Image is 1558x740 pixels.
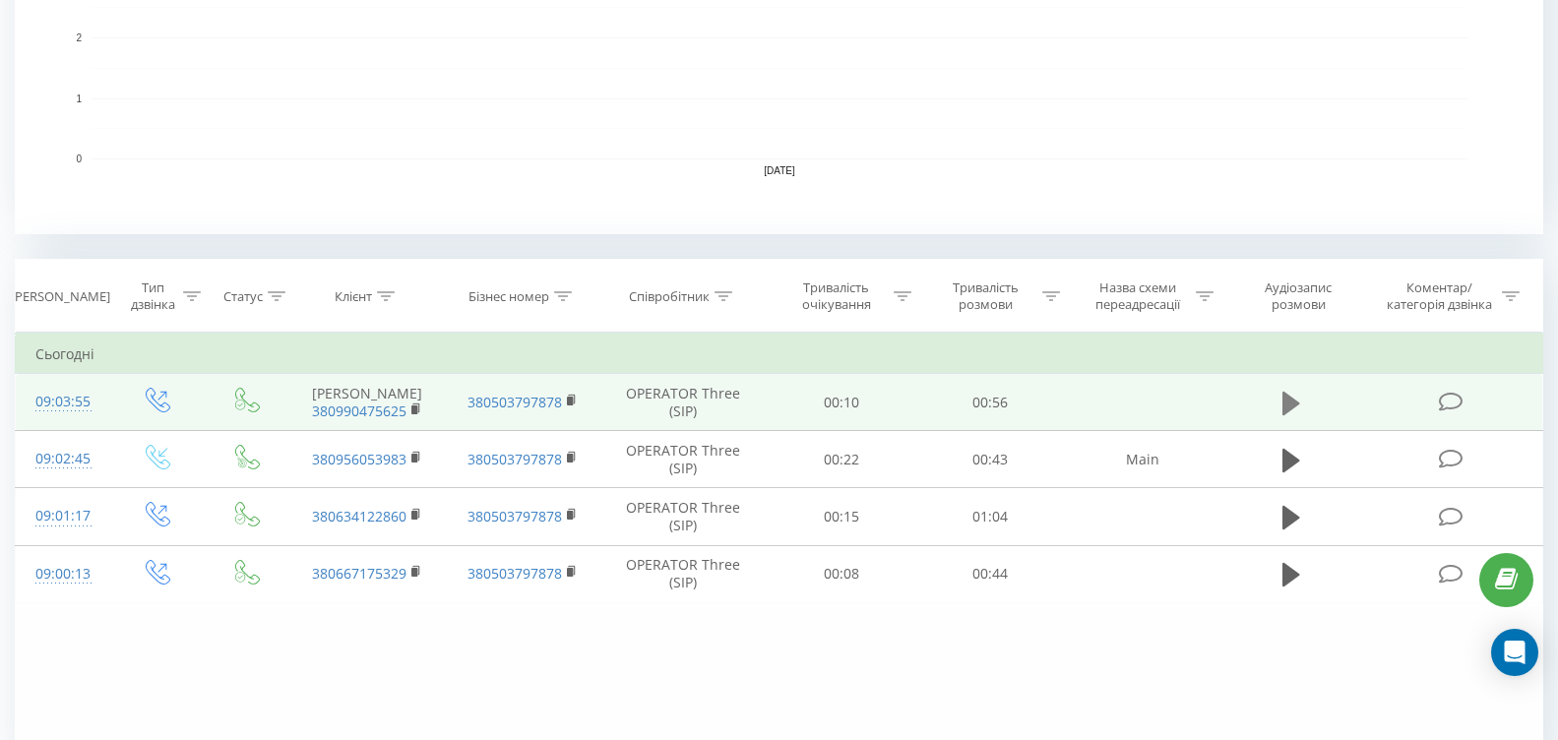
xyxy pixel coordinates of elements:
td: OPERATOR Three (SIP) [599,545,767,602]
a: 380990475625 [312,401,406,420]
div: Співробітник [629,288,710,305]
div: 09:00:13 [35,555,91,593]
div: Тип дзвінка [128,279,178,313]
td: 00:08 [767,545,916,602]
a: 380634122860 [312,507,406,525]
div: 09:02:45 [35,440,91,478]
div: Бізнес номер [468,288,549,305]
td: 00:43 [916,431,1066,488]
td: OPERATOR Three (SIP) [599,431,767,488]
td: 00:15 [767,488,916,545]
td: 00:56 [916,374,1066,431]
a: 380667175329 [312,564,406,583]
td: Main [1065,431,1220,488]
a: 380503797878 [467,393,562,411]
text: 2 [76,32,82,43]
td: OPERATOR Three (SIP) [599,488,767,545]
div: Назва схеми переадресації [1086,279,1191,313]
text: 0 [76,154,82,164]
td: 00:44 [916,545,1066,602]
td: 01:04 [916,488,1066,545]
text: 1 [76,93,82,104]
td: [PERSON_NAME] [289,374,445,431]
div: 09:03:55 [35,383,91,421]
td: 00:22 [767,431,916,488]
div: Тривалість очікування [784,279,889,313]
td: 00:10 [767,374,916,431]
a: 380503797878 [467,450,562,468]
text: [DATE] [764,165,795,176]
a: 380503797878 [467,507,562,525]
div: Клієнт [335,288,372,305]
div: [PERSON_NAME] [11,288,110,305]
div: Коментар/категорія дзвінка [1382,279,1497,313]
div: Open Intercom Messenger [1491,629,1538,676]
td: OPERATOR Three (SIP) [599,374,767,431]
div: Статус [223,288,263,305]
a: 380503797878 [467,564,562,583]
td: Сьогодні [16,335,1543,374]
a: 380956053983 [312,450,406,468]
div: Аудіозапис розмови [1238,279,1359,313]
div: Тривалість розмови [934,279,1038,313]
div: 09:01:17 [35,497,91,535]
